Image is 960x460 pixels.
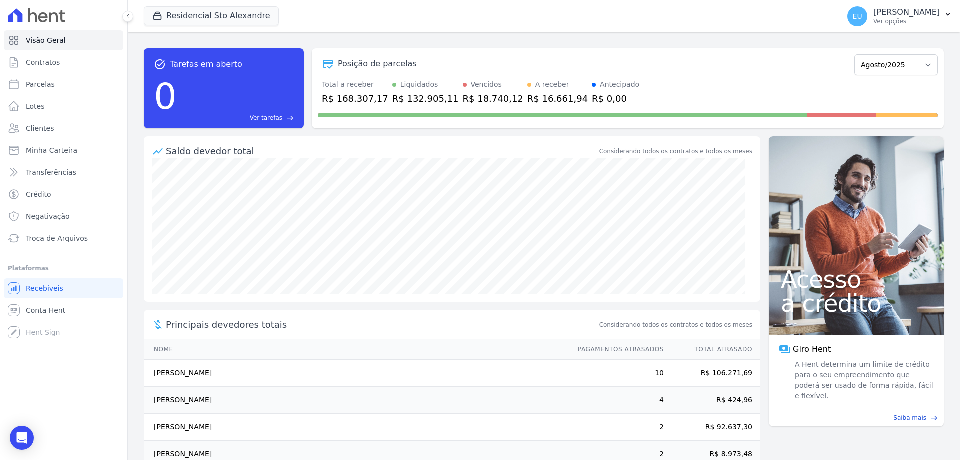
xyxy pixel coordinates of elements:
[144,6,279,25] button: Residencial Sto Alexandre
[568,414,664,441] td: 2
[154,58,166,70] span: task_alt
[26,145,77,155] span: Minha Carteira
[599,147,752,156] div: Considerando todos os contratos e todos os meses
[568,360,664,387] td: 10
[154,70,177,122] div: 0
[26,305,65,315] span: Conta Hent
[893,413,926,422] span: Saiba mais
[592,92,639,105] div: R$ 0,00
[26,123,54,133] span: Clientes
[4,162,123,182] a: Transferências
[26,101,45,111] span: Lotes
[793,343,831,355] span: Giro Hent
[170,58,242,70] span: Tarefas em aberto
[400,79,438,90] div: Liquidados
[338,58,417,70] div: Posição de parcelas
[26,283,63,293] span: Recebíveis
[26,79,55,89] span: Parcelas
[793,359,934,401] span: A Hent determina um limite de crédito para o seu empreendimento que poderá ser usado de forma ráp...
[10,426,34,450] div: Open Intercom Messenger
[322,92,388,105] div: R$ 168.307,17
[463,92,523,105] div: R$ 18.740,12
[664,360,760,387] td: R$ 106.271,69
[144,387,568,414] td: [PERSON_NAME]
[781,267,932,291] span: Acesso
[26,35,66,45] span: Visão Geral
[930,414,938,422] span: east
[535,79,569,90] div: A receber
[4,118,123,138] a: Clientes
[599,320,752,329] span: Considerando todos os contratos e todos os meses
[26,233,88,243] span: Troca de Arquivos
[26,167,76,177] span: Transferências
[4,30,123,50] a: Visão Geral
[775,413,938,422] a: Saiba mais east
[4,228,123,248] a: Troca de Arquivos
[4,74,123,94] a: Parcelas
[873,7,940,17] p: [PERSON_NAME]
[664,387,760,414] td: R$ 424,96
[144,360,568,387] td: [PERSON_NAME]
[144,414,568,441] td: [PERSON_NAME]
[286,114,294,122] span: east
[853,13,862,20] span: EU
[600,79,639,90] div: Antecipado
[4,140,123,160] a: Minha Carteira
[664,339,760,360] th: Total Atrasado
[4,206,123,226] a: Negativação
[4,184,123,204] a: Crédito
[471,79,502,90] div: Vencidos
[144,339,568,360] th: Nome
[166,144,597,158] div: Saldo devedor total
[4,278,123,298] a: Recebíveis
[166,318,597,331] span: Principais devedores totais
[322,79,388,90] div: Total a receber
[250,113,282,122] span: Ver tarefas
[873,17,940,25] p: Ver opções
[839,2,960,30] button: EU [PERSON_NAME] Ver opções
[392,92,459,105] div: R$ 132.905,11
[26,189,51,199] span: Crédito
[26,57,60,67] span: Contratos
[4,52,123,72] a: Contratos
[568,387,664,414] td: 4
[781,291,932,315] span: a crédito
[8,262,119,274] div: Plataformas
[181,113,294,122] a: Ver tarefas east
[664,414,760,441] td: R$ 92.637,30
[4,300,123,320] a: Conta Hent
[568,339,664,360] th: Pagamentos Atrasados
[527,92,588,105] div: R$ 16.661,94
[4,96,123,116] a: Lotes
[26,211,70,221] span: Negativação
